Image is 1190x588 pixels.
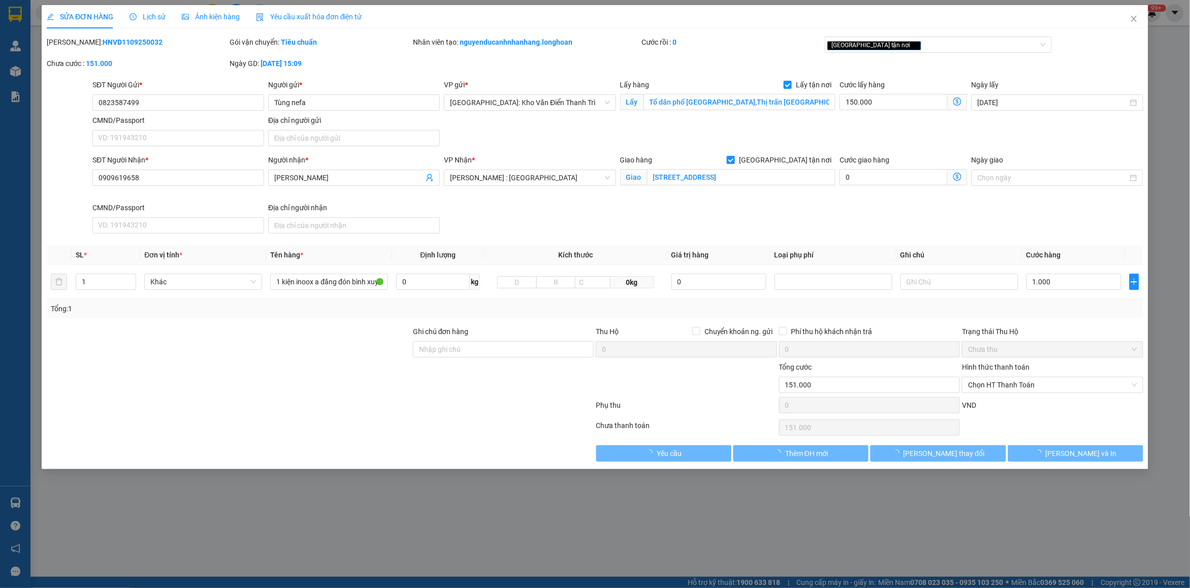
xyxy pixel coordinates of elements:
[1008,445,1143,462] button: [PERSON_NAME] và In
[144,251,182,259] span: Đơn vị tính
[1130,278,1139,286] span: plus
[595,400,778,417] div: Phụ thu
[444,79,616,90] div: VP gửi
[972,81,999,89] label: Ngày lấy
[268,154,440,166] div: Người nhận
[130,13,137,20] span: clock-circle
[92,202,264,213] div: CMND/Passport
[1046,448,1117,459] span: [PERSON_NAME] và In
[270,251,303,259] span: Tên hàng
[1035,449,1046,456] span: loading
[962,401,976,409] span: VND
[92,79,264,90] div: SĐT Người Gửi
[450,170,609,185] span: Hồ Chí Minh : Kho Quận 12
[497,276,537,288] input: D
[1130,15,1138,23] span: close
[620,156,653,164] span: Giao hàng
[413,341,594,357] input: Ghi chú đơn hàng
[647,169,836,185] input: Giao tận nơi
[840,169,948,185] input: Cước giao hàng
[268,115,440,126] div: Địa chỉ người gửi
[968,342,1137,357] span: Chưa thu
[421,251,456,259] span: Định lượng
[130,13,166,21] span: Lịch sử
[270,274,388,290] input: VD: Bàn, Ghế
[620,94,644,110] span: Lấy
[953,97,961,106] span: dollar-circle
[92,115,264,126] div: CMND/Passport
[256,13,264,21] img: icon
[596,328,619,336] span: Thu Hộ
[182,13,189,20] span: picture
[962,363,1030,371] label: Hình thức thanh toán
[150,274,256,289] span: Khác
[900,274,1018,290] input: Ghi Chú
[86,59,112,68] b: 151.000
[1120,5,1148,34] button: Close
[575,276,610,288] input: C
[230,58,410,69] div: Ngày GD:
[787,326,877,337] span: Phí thu hộ khách nhận trả
[840,156,889,164] label: Cước giao hàng
[426,174,434,182] span: user-add
[978,172,1128,183] input: Ngày giao
[904,448,985,459] span: [PERSON_NAME] thay đổi
[256,13,362,21] span: Yêu cầu xuất hóa đơn điện tử
[657,448,682,459] span: Yêu cầu
[268,217,440,234] input: Địa chỉ của người nhận
[413,328,469,336] label: Ghi chú đơn hàng
[596,445,731,462] button: Yêu cầu
[912,43,917,48] span: close
[700,326,777,337] span: Chuyển khoản ng. gửi
[840,94,948,110] input: Cước lấy hàng
[671,251,709,259] span: Giá trị hàng
[413,37,640,48] div: Nhân viên tạo:
[92,154,264,166] div: SĐT Người Nhận
[962,326,1143,337] div: Trạng thái Thu Hộ
[47,13,113,21] span: SỬA ĐƠN HÀNG
[871,445,1006,462] button: [PERSON_NAME] thay đổi
[735,154,835,166] span: [GEOGRAPHIC_DATA] tận nơi
[896,245,1022,265] th: Ghi chú
[620,169,647,185] span: Giao
[827,41,921,50] span: [GEOGRAPHIC_DATA] tận nơi
[892,449,904,456] span: loading
[646,449,657,456] span: loading
[460,38,572,46] b: nguyenducanhnhanhang.longhoan
[792,79,835,90] span: Lấy tận nơi
[536,276,576,288] input: R
[610,276,654,288] span: 0kg
[261,59,302,68] b: [DATE] 15:09
[785,448,828,459] span: Thêm ĐH mới
[51,303,459,314] div: Tổng: 1
[47,58,228,69] div: Chưa cước :
[644,94,836,110] input: Lấy tận nơi
[673,38,677,46] b: 0
[76,251,84,259] span: SL
[953,173,961,181] span: dollar-circle
[558,251,593,259] span: Kích thước
[1026,251,1061,259] span: Cước hàng
[1130,274,1139,290] button: plus
[978,97,1128,108] input: Ngày lấy
[595,420,778,438] div: Chưa thanh toán
[642,37,823,48] div: Cước rồi :
[620,81,650,89] span: Lấy hàng
[470,274,480,290] span: kg
[51,274,67,290] button: delete
[103,38,163,46] b: HNVD1109250032
[281,38,317,46] b: Tiêu chuẩn
[840,81,885,89] label: Cước lấy hàng
[779,363,812,371] span: Tổng cước
[268,202,440,213] div: Địa chỉ người nhận
[972,156,1004,164] label: Ngày giao
[47,13,54,20] span: edit
[268,79,440,90] div: Người gửi
[230,37,410,48] div: Gói vận chuyển:
[47,37,228,48] div: [PERSON_NAME]:
[774,449,785,456] span: loading
[444,156,472,164] span: VP Nhận
[268,130,440,146] input: Địa chỉ của người gửi
[450,95,609,110] span: Hà Nội: Kho Văn Điển Thanh Trì
[182,13,240,21] span: Ảnh kiện hàng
